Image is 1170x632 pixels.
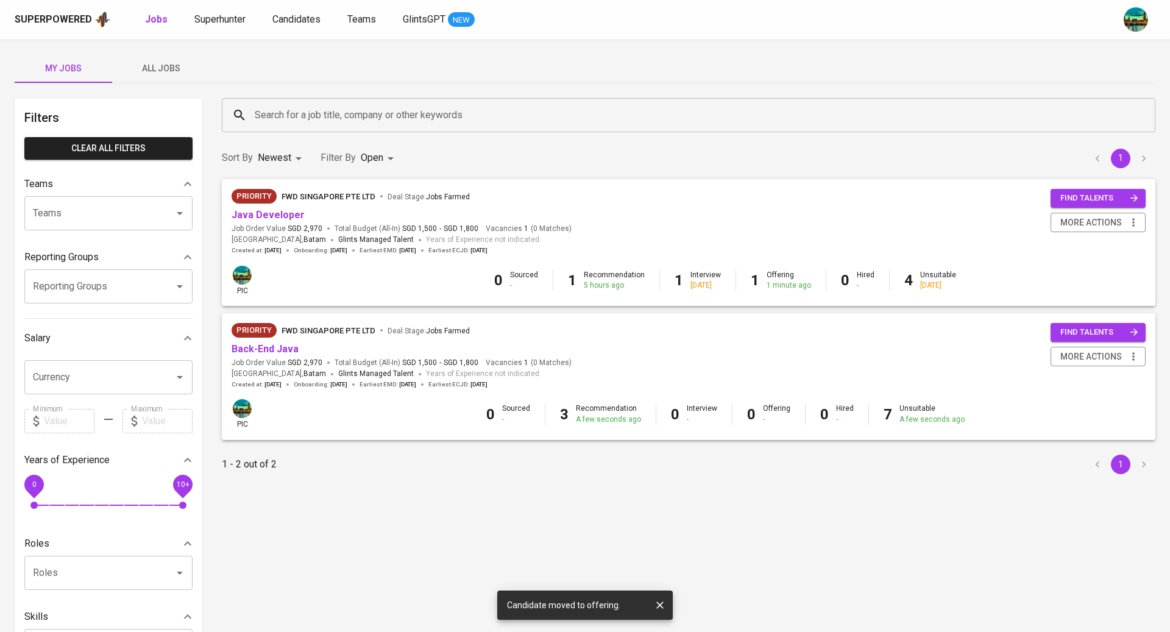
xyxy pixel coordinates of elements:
[264,246,282,255] span: [DATE]
[288,358,322,368] span: SGD 2,970
[24,331,51,346] p: Salary
[836,403,854,424] div: Hired
[687,414,717,425] div: -
[820,406,829,423] b: 0
[448,14,475,26] span: NEW
[282,326,375,335] span: FWD Singapore Pte Ltd
[232,323,277,338] div: New Job received from Demand Team
[347,13,376,25] span: Teams
[1086,455,1155,474] nav: pagination navigation
[338,235,414,244] span: Glints Managed Talent
[171,278,188,295] button: Open
[857,280,874,291] div: -
[119,61,202,76] span: All Jobs
[232,246,282,255] span: Created at :
[920,280,956,291] div: [DATE]
[522,224,528,234] span: 1
[294,246,347,255] span: Onboarding :
[330,246,347,255] span: [DATE]
[426,234,541,246] span: Years of Experience not indicated.
[502,403,530,424] div: Sourced
[233,266,252,285] img: a5d44b89-0c59-4c54-99d0-a63b29d42bd3.jpg
[1086,149,1155,168] nav: pagination navigation
[403,13,445,25] span: GlintsGPT
[171,205,188,222] button: Open
[171,369,188,386] button: Open
[272,12,323,27] a: Candidates
[24,531,193,556] div: Roles
[510,280,538,291] div: -
[24,177,53,191] p: Teams
[303,234,326,246] span: Batam
[232,358,322,368] span: Job Order Value
[24,172,193,196] div: Teams
[763,414,790,425] div: -
[222,151,253,165] p: Sort By
[24,448,193,472] div: Years of Experience
[171,564,188,581] button: Open
[272,13,321,25] span: Candidates
[176,480,189,488] span: 10+
[24,137,193,160] button: Clear All filters
[347,12,378,27] a: Teams
[303,368,326,380] span: Batam
[857,270,874,291] div: Hired
[576,414,641,425] div: A few seconds ago
[486,224,572,234] span: Vacancies ( 0 Matches )
[584,280,645,291] div: 5 hours ago
[510,270,538,291] div: Sourced
[444,358,478,368] span: SGD 1,800
[1111,149,1130,168] button: page 1
[258,147,306,169] div: Newest
[428,380,487,389] span: Earliest ECJD :
[361,147,398,169] div: Open
[294,380,347,389] span: Onboarding :
[486,406,495,423] b: 0
[751,272,759,289] b: 1
[232,343,299,355] a: Back-End Java
[24,453,110,467] p: Years of Experience
[232,190,277,202] span: Priority
[232,224,322,234] span: Job Order Value
[836,414,854,425] div: -
[507,594,620,616] div: Candidate moved to offering.
[232,368,326,380] span: [GEOGRAPHIC_DATA] ,
[22,61,105,76] span: My Jobs
[522,358,528,368] span: 1
[338,369,414,378] span: Glints Managed Talent
[403,12,475,27] a: GlintsGPT NEW
[899,414,965,425] div: A few seconds ago
[222,457,277,472] p: 1 - 2 out of 2
[34,141,183,156] span: Clear All filters
[444,224,478,234] span: SGD 1,800
[24,108,193,127] h6: Filters
[335,358,478,368] span: Total Budget (All-In)
[767,270,811,291] div: Offering
[145,13,168,25] b: Jobs
[439,224,441,234] span: -
[576,403,641,424] div: Recommendation
[1060,215,1122,230] span: more actions
[426,327,470,335] span: Jobs Farmed
[194,12,248,27] a: Superhunter
[904,272,913,289] b: 4
[24,250,99,265] p: Reporting Groups
[841,272,849,289] b: 0
[145,12,170,27] a: Jobs
[388,193,470,201] span: Deal Stage :
[142,409,193,433] input: Value
[264,380,282,389] span: [DATE]
[747,406,756,423] b: 0
[428,246,487,255] span: Earliest ECJD :
[767,280,811,291] div: 1 minute ago
[1051,213,1146,233] button: more actions
[232,380,282,389] span: Created at :
[763,403,790,424] div: Offering
[361,152,383,163] span: Open
[194,13,246,25] span: Superhunter
[486,358,572,368] span: Vacancies ( 0 Matches )
[282,192,375,201] span: FWD Singapore Pte Ltd
[399,380,416,389] span: [DATE]
[426,368,541,380] span: Years of Experience not indicated.
[44,409,94,433] input: Value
